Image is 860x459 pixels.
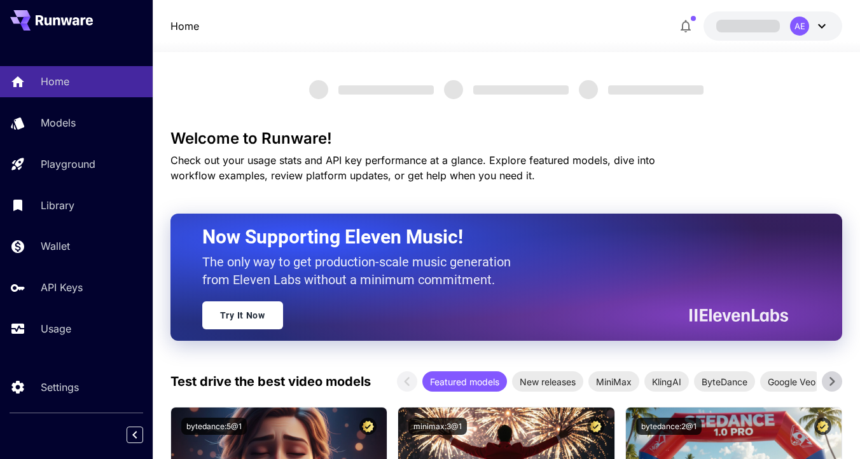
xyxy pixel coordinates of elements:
p: Usage [41,321,71,336]
p: Library [41,198,74,213]
p: The only way to get production-scale music generation from Eleven Labs without a minimum commitment. [202,253,520,289]
span: MiniMax [588,375,639,388]
button: Certified Model – Vetted for best performance and includes a commercial license. [359,418,377,435]
div: Collapse sidebar [136,423,153,446]
span: ByteDance [694,375,755,388]
p: Playground [41,156,95,172]
nav: breadcrumb [170,18,199,34]
a: Try It Now [202,301,283,329]
p: Home [41,74,69,89]
a: Home [170,18,199,34]
button: Certified Model – Vetted for best performance and includes a commercial license. [587,418,604,435]
span: KlingAI [644,375,689,388]
p: API Keys [41,280,83,295]
button: bytedance:5@1 [181,418,247,435]
p: Test drive the best video models [170,372,371,391]
span: New releases [512,375,583,388]
button: AE [704,11,842,41]
button: Collapse sidebar [127,427,143,443]
p: Settings [41,380,79,395]
p: Wallet [41,238,70,254]
div: New releases [512,371,583,392]
div: MiniMax [588,371,639,392]
span: Check out your usage stats and API key performance at a glance. Explore featured models, dive int... [170,154,655,182]
button: bytedance:2@1 [636,418,702,435]
span: Featured models [422,375,507,388]
button: minimax:3@1 [408,418,467,435]
span: Google Veo [760,375,823,388]
p: Models [41,115,76,130]
div: ByteDance [694,371,755,392]
div: Google Veo [760,371,823,392]
div: KlingAI [644,371,689,392]
h3: Welcome to Runware! [170,130,842,147]
h2: Now Supporting Eleven Music! [202,225,779,249]
div: Featured models [422,371,507,392]
button: Certified Model – Vetted for best performance and includes a commercial license. [814,418,831,435]
div: AE [790,17,809,36]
